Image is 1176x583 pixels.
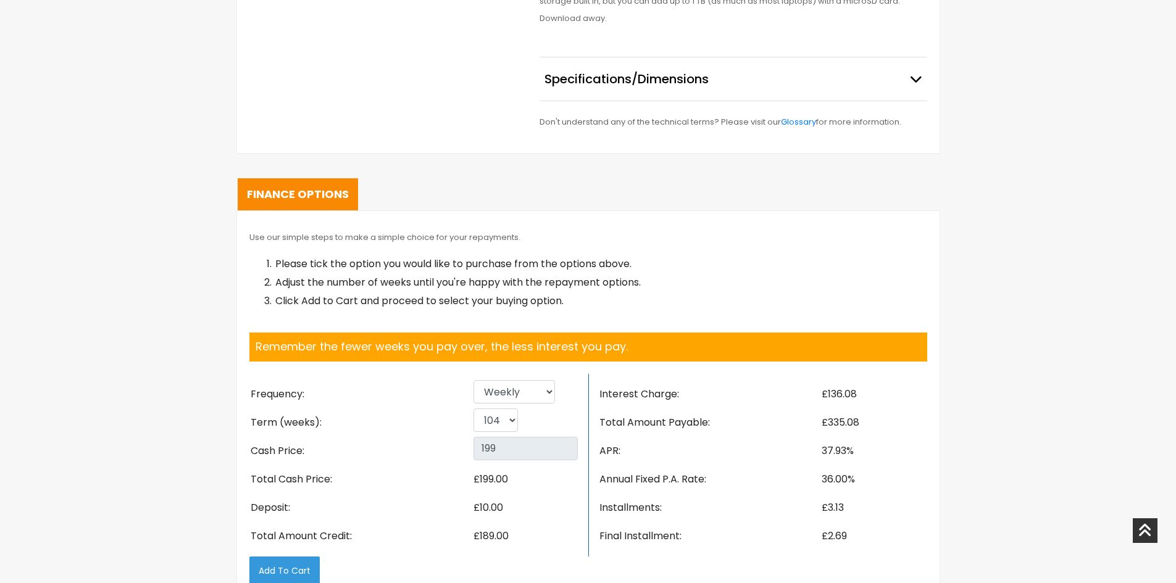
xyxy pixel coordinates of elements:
[820,437,927,465] li: 37.93%
[820,522,927,550] li: £2.69
[598,408,820,437] li: Total Amount Payable:
[249,465,472,494] li: Total Cash Price:
[256,339,628,354] span: Remember the fewer weeks you pay over, the less interest you pay.
[274,273,927,292] li: Adjust the number of weeks until you're happy with the repayment options.
[820,380,927,408] li: £136.08
[540,57,927,101] button: Specifications/Dimensions
[249,494,472,522] li: Deposit:
[472,465,579,494] li: £199.00
[249,437,472,465] li: Cash Price:
[540,114,927,131] p: Don't understand any of the technical terms? Please visit our for more information.
[249,408,472,437] li: Term (weeks):
[472,494,579,522] li: £10.00
[472,522,579,550] li: £189.00
[598,380,820,408] li: Interest Charge:
[249,229,927,245] p: Use our simple steps to make a simple choice for your repayments.
[598,494,820,522] li: Installments:
[781,116,816,128] a: Glossary
[249,380,472,408] li: Frequency:
[598,522,820,550] li: Final Installment:
[238,178,358,210] a: Finance Options
[274,292,927,310] li: Click Add to Cart and proceed to select your buying option.
[274,255,927,273] li: Please tick the option you would like to purchase from the options above.
[598,437,820,465] li: APR:
[820,465,927,494] li: 36.00%
[249,522,472,550] li: Total Amount Credit:
[598,465,820,494] li: Annual Fixed P.A. Rate:
[820,494,927,522] li: £3.13
[820,408,927,437] li: £335.08
[544,70,709,88] span: Specifications/Dimensions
